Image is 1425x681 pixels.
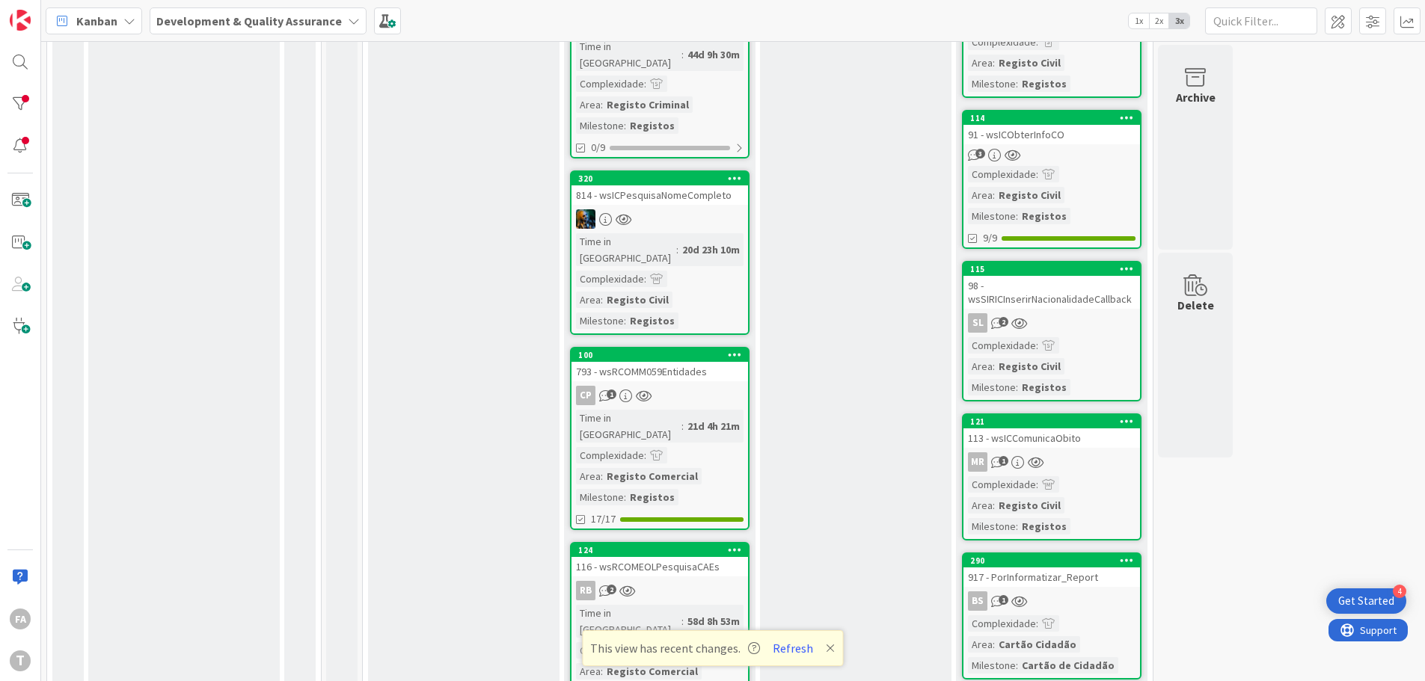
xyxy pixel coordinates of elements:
[970,555,1140,566] div: 290
[576,312,624,329] div: Milestone
[1205,7,1317,34] input: Quick Filter...
[999,456,1008,466] span: 1
[963,313,1140,333] div: SL
[1016,518,1018,534] span: :
[1016,208,1018,224] span: :
[993,55,995,71] span: :
[970,113,1140,123] div: 114
[76,12,117,30] span: Kanban
[601,468,603,484] span: :
[576,292,601,308] div: Area
[999,317,1008,327] span: 2
[995,55,1064,71] div: Registo Civil
[963,415,1140,448] div: 121113 - wsICComunicaObito
[601,663,603,680] span: :
[576,581,595,600] div: RB
[968,497,993,514] div: Area
[603,292,672,308] div: Registo Civil
[1036,476,1038,493] span: :
[1036,166,1038,182] span: :
[963,567,1140,587] div: 917 - PorInformatizar_Report
[983,230,997,246] span: 9/9
[968,615,1036,632] div: Complexidade
[624,117,626,134] span: :
[1129,13,1149,28] span: 1x
[607,389,616,399] span: 1
[31,2,68,20] span: Support
[570,170,750,335] a: 320814 - wsICPesquisaNomeCompletoJCTime in [GEOGRAPHIC_DATA]:20d 23h 10mComplexidade:Area:Registo...
[968,636,993,653] div: Area
[576,386,595,405] div: CP
[968,208,1016,224] div: Milestone
[963,262,1140,276] div: 115
[571,362,748,381] div: 793 - wsRCOMM059Entidades
[1338,594,1394,608] div: Get Started
[571,348,748,362] div: 100
[963,428,1140,448] div: 113 - wsICComunicaObito
[1326,588,1406,614] div: Open Get Started checklist, remaining modules: 4
[644,76,646,92] span: :
[968,337,1036,354] div: Complexidade
[578,173,748,184] div: 320
[607,585,616,594] span: 2
[576,605,681,638] div: Time in [GEOGRAPHIC_DATA]
[10,650,31,671] div: T
[626,312,678,329] div: Registos
[968,55,993,71] div: Area
[678,241,744,258] div: 20d 23h 10m
[681,46,684,63] span: :
[962,110,1141,249] a: 11491 - wsICObterInfoCOComplexidade:Area:Registo CivilMilestone:Registos9/9
[684,46,744,63] div: 44d 9h 30m
[962,261,1141,401] a: 11598 - wsSIRICInserirNacionalidadeCallbackSLComplexidade:Area:Registo CivilMilestone:Registos
[571,172,748,205] div: 320814 - wsICPesquisaNomeCompleto
[1176,88,1216,106] div: Archive
[962,413,1141,540] a: 121113 - wsICComunicaObitoMRComplexidade:Area:Registo CivilMilestone:Registos
[968,187,993,203] div: Area
[603,663,702,680] div: Registo Comercial
[10,10,31,31] img: Visit kanbanzone.com
[576,209,595,229] img: JC
[603,96,693,113] div: Registo Criminal
[1016,76,1018,92] span: :
[968,313,987,333] div: SL
[1018,379,1070,395] div: Registos
[571,543,748,576] div: 124116 - wsRCOMEOLPesquisaCAEs
[963,554,1140,587] div: 290917 - PorInformatizar_Report
[995,187,1064,203] div: Registo Civil
[681,613,684,629] span: :
[970,264,1140,274] div: 115
[10,608,31,629] div: FA
[1036,337,1038,354] span: :
[963,415,1140,428] div: 121
[644,271,646,287] span: :
[1169,13,1189,28] span: 3x
[963,262,1140,309] div: 11598 - wsSIRICInserirNacionalidadeCallback
[975,149,985,158] span: 3
[968,166,1036,182] div: Complexidade
[571,557,748,576] div: 116 - wsRCOMEOLPesquisaCAEs
[576,468,601,484] div: Area
[571,172,748,185] div: 320
[576,447,644,463] div: Complexidade
[591,140,605,155] span: 0/9
[962,552,1141,680] a: 290917 - PorInformatizar_ReportBSComplexidade:Area:Cartão CidadãoMilestone:Cartão de Cidadão
[571,386,748,405] div: CP
[1018,518,1070,534] div: Registos
[963,111,1140,125] div: 114
[1016,379,1018,395] span: :
[576,76,644,92] div: Complexidade
[963,554,1140,567] div: 290
[995,497,1064,514] div: Registo Civil
[644,447,646,463] span: :
[576,96,601,113] div: Area
[968,76,1016,92] div: Milestone
[1177,296,1214,314] div: Delete
[601,292,603,308] span: :
[578,350,748,360] div: 100
[963,125,1140,144] div: 91 - wsICObterInfoCO
[576,410,681,443] div: Time in [GEOGRAPHIC_DATA]
[571,581,748,600] div: RB
[571,185,748,205] div: 814 - wsICPesquisaNomeCompleto
[1018,208,1070,224] div: Registos
[570,347,750,530] a: 100793 - wsRCOMM059EntidadesCPTime in [GEOGRAPHIC_DATA]:21d 4h 21mComplexidade:Area:Registo Comer...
